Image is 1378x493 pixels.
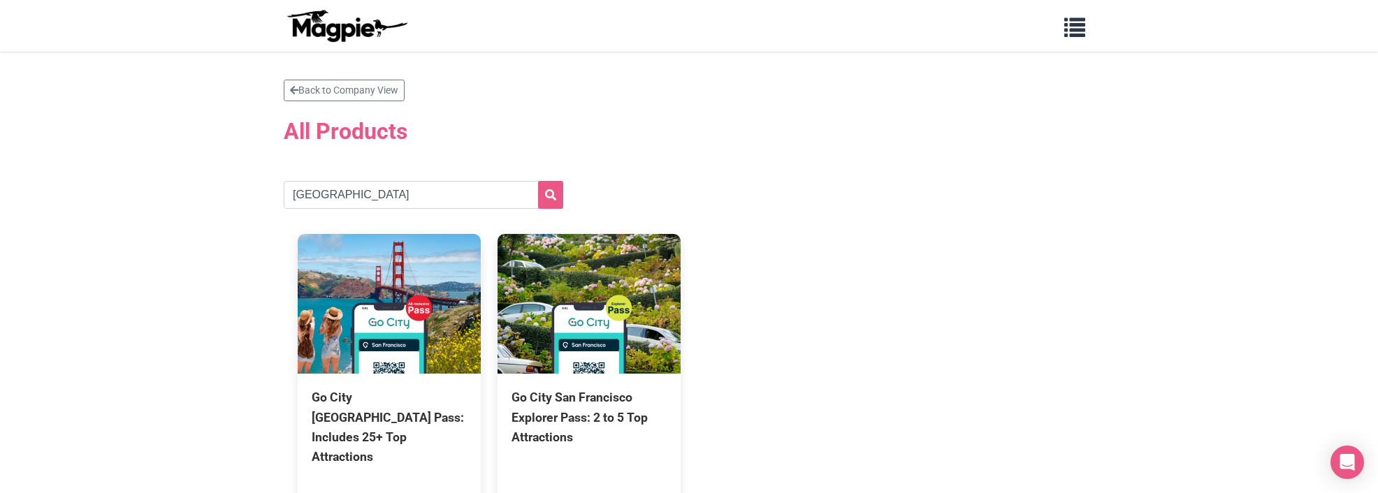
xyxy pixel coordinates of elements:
img: logo-ab69f6fb50320c5b225c76a69d11143b.png [284,9,409,43]
div: Open Intercom Messenger [1330,446,1364,479]
img: Go City San Francisco Pass: Includes 25+ Top Attractions [298,234,481,374]
h2: All Products [284,110,1094,153]
input: Search products... [284,181,563,209]
a: Back to Company View [284,80,405,101]
div: Go City San Francisco Explorer Pass: 2 to 5 Top Attractions [512,388,667,446]
img: Go City San Francisco Explorer Pass: 2 to 5 Top Attractions [498,234,681,374]
div: Go City [GEOGRAPHIC_DATA] Pass: Includes 25+ Top Attractions [312,388,467,466]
